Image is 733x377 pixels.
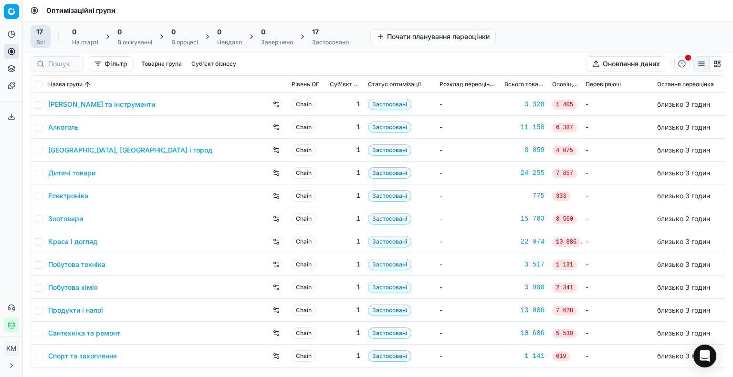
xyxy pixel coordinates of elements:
[261,27,265,37] span: 0
[330,306,360,315] div: 1
[504,237,545,246] div: 22 974
[436,162,501,184] td: -
[552,306,577,316] span: 7 628
[552,146,577,155] span: 4 075
[48,328,120,338] a: Сантехніка та ремонт
[657,283,710,291] span: близько 3 годин
[504,100,545,109] div: 3 328
[657,214,710,223] span: близько 2 годин
[582,253,653,276] td: -
[436,139,501,162] td: -
[292,122,316,133] span: Chain
[312,27,319,37] span: 17
[292,259,316,270] span: Chain
[582,116,653,139] td: -
[261,39,293,46] div: Завершено
[292,282,316,293] span: Chain
[586,81,621,88] span: Перевіряючі
[504,351,545,361] a: 1 141
[552,329,577,338] span: 5 530
[368,327,411,339] span: Застосовані
[440,81,497,88] span: Розклад переоцінювання
[436,253,501,276] td: -
[330,145,360,155] div: 1
[48,283,98,292] a: Побутова хімія
[582,276,653,299] td: -
[552,192,570,201] span: 333
[330,328,360,338] div: 1
[48,237,97,246] a: Краса і догляд
[46,6,115,15] nav: breadcrumb
[83,80,92,89] button: Sorted by Назва групи ascending
[36,27,43,37] span: 17
[657,352,710,360] span: близько 3 годин
[436,93,501,116] td: -
[368,213,411,224] span: Застосовані
[657,123,710,131] span: близько 3 годин
[48,214,83,224] a: Зоотовари
[552,237,580,247] span: 10 886
[436,230,501,253] td: -
[582,345,653,367] td: -
[504,260,545,269] a: 3 517
[4,341,19,356] button: КM
[312,39,349,46] div: Застосовано
[657,306,710,314] span: близько 3 годин
[436,299,501,322] td: -
[504,168,545,178] a: 24 255
[582,299,653,322] td: -
[582,139,653,162] td: -
[582,162,653,184] td: -
[582,93,653,116] td: -
[368,122,411,133] span: Застосовані
[292,144,316,156] span: Chain
[586,56,666,71] button: Оновлення даних
[504,122,545,132] a: 11 150
[504,306,545,315] a: 13 006
[137,58,186,70] button: Товарна група
[330,214,360,224] div: 1
[657,81,714,88] span: Остання переоцінка
[657,146,710,154] span: близько 3 годин
[292,167,316,179] span: Chain
[292,236,316,247] span: Chain
[657,100,710,108] span: близько 3 годин
[330,168,360,178] div: 1
[552,283,577,293] span: 2 341
[330,122,360,132] div: 1
[330,237,360,246] div: 1
[657,260,710,268] span: близько 3 годин
[188,58,240,70] button: Суб'єкт бізнесу
[330,191,360,201] div: 1
[72,39,98,46] div: На старті
[504,191,545,201] div: 775
[582,322,653,345] td: -
[48,81,83,88] span: Назва групи
[582,184,653,207] td: -
[48,351,117,361] a: Спорт та захоплення
[368,81,421,88] span: Статус оптимізації
[504,283,545,292] div: 3 980
[330,260,360,269] div: 1
[504,214,545,224] a: 15 763
[48,122,79,132] a: Алкоголь
[552,100,577,110] span: 1 405
[117,27,122,37] span: 0
[504,328,545,338] a: 10 606
[48,59,78,69] input: Пошук
[292,305,316,316] span: Chain
[292,327,316,339] span: Chain
[657,169,710,177] span: близько 3 годин
[368,282,411,293] span: Застосовані
[657,329,710,337] span: близько 3 годин
[292,190,316,202] span: Chain
[217,39,242,46] div: Невдало
[292,213,316,224] span: Chain
[88,56,134,71] button: Фільтр
[72,27,76,37] span: 0
[217,27,221,37] span: 0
